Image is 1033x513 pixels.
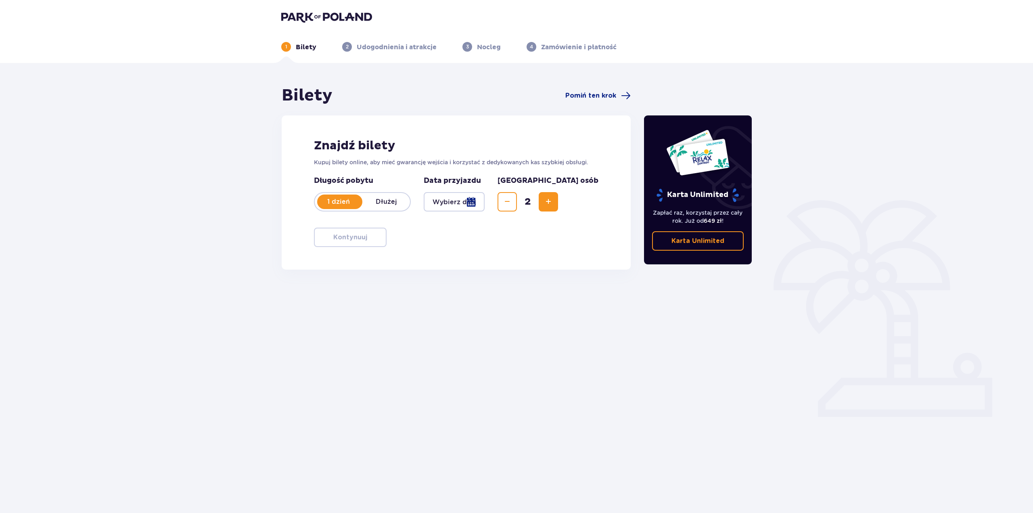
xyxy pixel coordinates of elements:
p: Karta Unlimited [656,188,740,202]
p: 1 [285,43,287,50]
span: 649 zł [704,218,722,224]
a: Pomiń ten krok [565,91,631,101]
button: Decrease [498,192,517,211]
p: 2 [346,43,349,50]
p: Udogodnienia i atrakcje [357,43,437,52]
button: Kontynuuj [314,228,387,247]
p: Dłużej [362,197,410,206]
p: 4 [530,43,533,50]
p: Długość pobytu [314,176,411,186]
p: Nocleg [477,43,501,52]
p: Zapłać raz, korzystaj przez cały rok. Już od ! [652,209,744,225]
span: Pomiń ten krok [565,91,616,100]
p: Bilety [296,43,316,52]
button: Increase [539,192,558,211]
p: Karta Unlimited [671,237,724,245]
p: Kontynuuj [333,233,367,242]
p: [GEOGRAPHIC_DATA] osób [498,176,598,186]
p: 1 dzień [315,197,362,206]
p: Zamówienie i płatność [541,43,617,52]
a: Karta Unlimited [652,231,744,251]
h1: Bilety [282,86,332,106]
p: Kupuj bilety online, aby mieć gwarancję wejścia i korzystać z dedykowanych kas szybkiej obsługi. [314,158,598,166]
p: Data przyjazdu [424,176,481,186]
p: 3 [466,43,469,50]
span: 2 [519,196,537,208]
h2: Znajdź bilety [314,138,598,153]
img: Park of Poland logo [281,11,372,23]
